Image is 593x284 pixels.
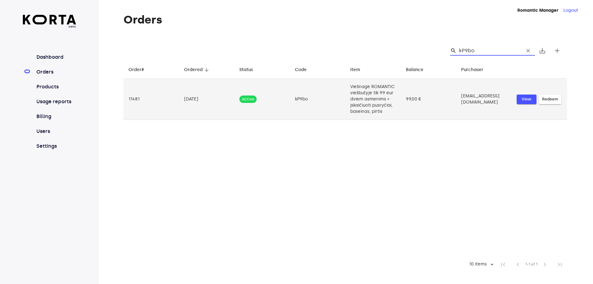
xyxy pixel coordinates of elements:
[550,43,565,58] button: Create new gift card
[456,79,512,120] td: [EMAIL_ADDRESS][DOMAIN_NAME]
[23,15,76,29] a: beta
[525,48,531,54] span: clear
[239,66,253,74] div: Status
[461,66,491,74] span: Purchaser
[459,46,519,56] input: Search
[184,66,211,74] span: Ordered
[345,79,401,120] td: Viešnagė ROMANTIC viešbutyje tik 99 eur dviem asmenims + įskaičiuoti pusryčiai, baseinas, pirtis
[239,96,257,102] span: active
[184,66,203,74] div: Ordered
[517,95,536,104] button: View
[179,79,235,120] td: [DATE]
[124,79,179,120] td: 11481
[295,66,315,74] span: Code
[525,261,537,268] span: 1-1 of 1
[542,96,558,103] span: Redeem
[35,128,76,135] a: Users
[406,66,423,74] div: Balance
[461,66,483,74] div: Purchaser
[350,66,360,74] div: Item
[521,44,535,57] button: Clear Search
[204,67,209,73] span: arrow_downward
[295,66,307,74] div: Code
[23,15,76,24] img: Korta
[124,14,567,26] h1: Orders
[520,96,533,103] span: View
[517,8,558,13] strong: Romantic Manager
[553,47,561,54] span: add
[128,66,152,74] span: Order#
[535,43,550,58] button: Export
[511,257,525,272] span: Previous Page
[450,48,456,54] span: search
[239,66,261,74] span: Status
[406,66,431,74] span: Balance
[35,113,76,120] a: Billing
[35,68,76,76] a: Orders
[35,142,76,150] a: Settings
[128,66,144,74] div: Order#
[563,7,578,14] button: Logout
[539,47,546,54] span: save_alt
[465,260,496,269] div: 10 items
[552,257,567,272] span: Last Page
[539,95,561,104] button: Redeem
[35,98,76,105] a: Usage reports
[401,79,456,120] td: 99,00 €
[35,53,76,61] a: Dashboard
[537,257,552,272] span: Next Page
[290,79,346,120] td: kP9bo
[496,257,511,272] span: First Page
[350,66,368,74] span: Item
[35,83,76,91] a: Products
[23,24,76,29] span: beta
[468,262,488,267] div: 10 items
